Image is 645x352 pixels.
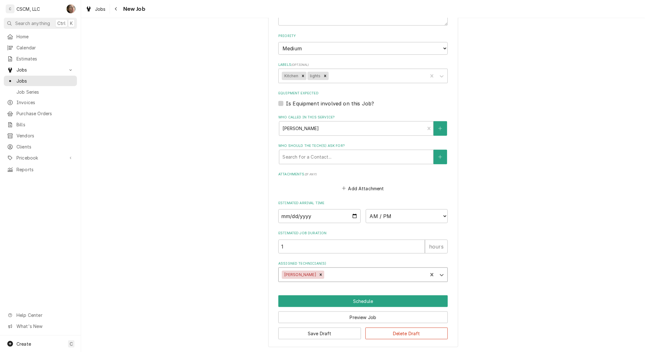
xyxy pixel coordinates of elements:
[4,321,77,331] a: Go to What's New
[282,271,317,279] div: [PERSON_NAME]
[16,6,40,12] div: CSCM, LLC
[70,341,73,347] span: C
[16,121,74,128] span: Bills
[282,72,300,80] div: Kitchen
[278,231,448,236] label: Estimated Job Duration
[15,20,50,27] span: Search anything
[57,20,66,27] span: Ctrl
[278,62,448,83] div: Labels
[4,108,77,119] a: Purchase Orders
[317,271,324,279] div: Remove Izaia Bain
[16,110,74,117] span: Purchase Orders
[16,154,64,161] span: Pricebook
[286,100,374,107] label: Is Equipment involved on this Job?
[278,91,448,107] div: Equipment Expected
[4,97,77,108] a: Invoices
[16,89,74,95] span: Job Series
[16,312,73,318] span: Help Center
[95,6,106,12] span: Jobs
[121,5,145,13] span: New Job
[4,42,77,53] a: Calendar
[16,33,74,40] span: Home
[4,65,77,75] a: Go to Jobs
[16,341,31,347] span: Create
[278,201,448,206] label: Estimated Arrival Time
[438,126,442,131] svg: Create New Contact
[278,323,448,339] div: Button Group Row
[278,143,448,148] label: Who should the tech(s) ask for?
[278,307,448,323] div: Button Group Row
[278,143,448,164] div: Who should the tech(s) ask for?
[70,20,73,27] span: K
[278,231,448,253] div: Estimated Job Duration
[66,4,75,13] div: Serra Heyen's Avatar
[111,4,121,14] button: Navigate back
[433,150,447,164] button: Create New Contact
[66,4,75,13] div: SH
[278,261,448,266] label: Assigned Technician(s)
[365,328,448,339] button: Delete Draft
[278,91,448,96] label: Equipment Expected
[278,115,448,135] div: Who called in this service?
[291,63,309,66] span: ( optional )
[278,311,448,323] button: Preview Job
[4,53,77,64] a: Estimates
[300,72,307,80] div: Remove Kitchen
[278,62,448,67] label: Labels
[278,115,448,120] label: Who called in this service?
[278,172,448,177] label: Attachments
[16,99,74,106] span: Invoices
[4,141,77,152] a: Clients
[305,173,317,176] span: ( if any )
[278,172,448,193] div: Attachments
[4,31,77,42] a: Home
[307,72,322,80] div: lights
[4,87,77,97] a: Job Series
[438,155,442,159] svg: Create New Contact
[4,130,77,141] a: Vendors
[278,295,448,339] div: Button Group
[278,201,448,223] div: Estimated Arrival Time
[425,240,448,254] div: hours
[341,184,385,193] button: Add Attachment
[6,4,15,13] div: C
[278,295,448,307] button: Schedule
[4,18,77,29] button: Search anythingCtrlK
[4,119,77,130] a: Bills
[16,143,74,150] span: Clients
[16,323,73,330] span: What's New
[322,72,329,80] div: Remove lights
[16,132,74,139] span: Vendors
[4,153,77,163] a: Go to Pricebook
[278,34,448,39] label: Priority
[16,44,74,51] span: Calendar
[16,66,64,73] span: Jobs
[83,4,108,14] a: Jobs
[278,328,361,339] button: Save Draft
[16,166,74,173] span: Reports
[4,310,77,320] a: Go to Help Center
[278,261,448,282] div: Assigned Technician(s)
[278,295,448,307] div: Button Group Row
[366,209,448,223] select: Time Select
[278,34,448,55] div: Priority
[278,209,361,223] input: Date
[16,55,74,62] span: Estimates
[16,78,74,84] span: Jobs
[4,164,77,175] a: Reports
[4,76,77,86] a: Jobs
[433,121,447,136] button: Create New Contact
